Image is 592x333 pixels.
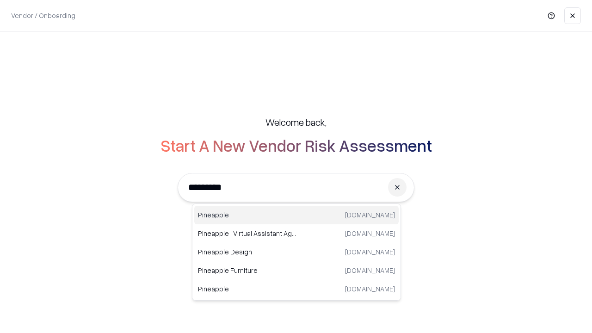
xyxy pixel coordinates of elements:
p: Pineapple [198,210,296,220]
p: Pineapple Furniture [198,265,296,275]
p: Pineapple | Virtual Assistant Agency [198,228,296,238]
h5: Welcome back, [265,116,327,129]
div: Suggestions [192,203,401,301]
p: [DOMAIN_NAME] [345,247,395,257]
p: Vendor / Onboarding [11,11,75,20]
p: Pineapple [198,284,296,294]
p: Pineapple Design [198,247,296,257]
p: [DOMAIN_NAME] [345,284,395,294]
p: [DOMAIN_NAME] [345,265,395,275]
p: [DOMAIN_NAME] [345,228,395,238]
h2: Start A New Vendor Risk Assessment [160,136,432,154]
p: [DOMAIN_NAME] [345,210,395,220]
